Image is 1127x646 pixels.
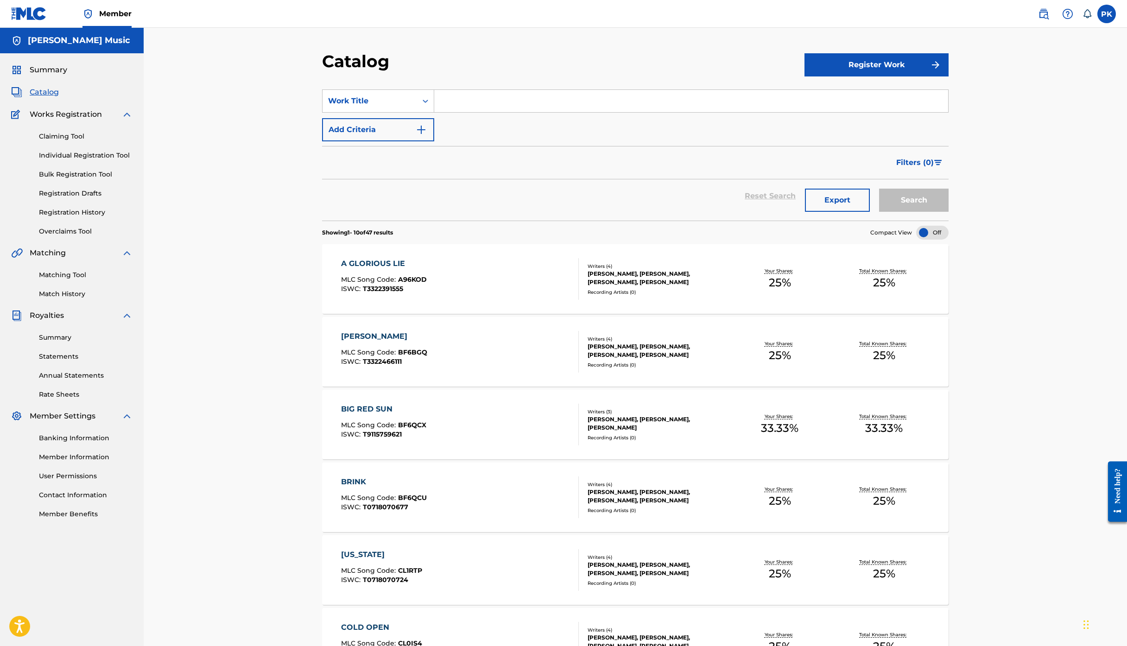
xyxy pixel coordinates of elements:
span: Member [99,8,132,19]
button: Register Work [804,53,949,76]
a: Claiming Tool [39,132,133,141]
img: Matching [11,247,23,259]
span: 25 % [769,347,791,364]
div: Writers ( 4 ) [588,263,728,270]
span: ISWC : [341,430,363,438]
img: expand [121,247,133,259]
a: User Permissions [39,471,133,481]
form: Search Form [322,89,949,221]
img: Accounts [11,35,22,46]
h2: Catalog [322,51,394,72]
button: Filters (0) [891,151,949,174]
div: [PERSON_NAME], [PERSON_NAME], [PERSON_NAME] [588,415,728,432]
div: BIG RED SUN [341,404,426,415]
span: 25 % [769,493,791,509]
div: [PERSON_NAME], [PERSON_NAME], [PERSON_NAME], [PERSON_NAME] [588,270,728,286]
a: Public Search [1034,5,1053,23]
div: [PERSON_NAME] [341,331,427,342]
div: Writers ( 4 ) [588,627,728,633]
img: expand [121,109,133,120]
a: Registration Drafts [39,189,133,198]
span: 25 % [769,565,791,582]
span: ISWC : [341,357,363,366]
span: BF6QCX [398,421,426,429]
div: Writers ( 3 ) [588,408,728,415]
div: Recording Artists ( 0 ) [588,289,728,296]
p: Total Known Shares: [859,486,909,493]
div: A GLORIOUS LIE [341,258,427,269]
span: 25 % [769,274,791,291]
div: [PERSON_NAME], [PERSON_NAME], [PERSON_NAME], [PERSON_NAME] [588,488,728,505]
p: Total Known Shares: [859,340,909,347]
div: BRINK [341,476,427,488]
img: Works Registration [11,109,23,120]
span: MLC Song Code : [341,566,398,575]
img: Royalties [11,310,22,321]
div: Drag [1083,611,1089,639]
span: 25 % [873,493,895,509]
a: Banking Information [39,433,133,443]
a: Member Information [39,452,133,462]
div: Writers ( 4 ) [588,336,728,342]
p: Showing 1 - 10 of 47 results [322,228,393,237]
img: f7272a7cc735f4ea7f67.svg [930,59,941,70]
img: Catalog [11,87,22,98]
div: Recording Artists ( 0 ) [588,507,728,514]
div: [PERSON_NAME], [PERSON_NAME], [PERSON_NAME], [PERSON_NAME] [588,561,728,577]
a: Annual Statements [39,371,133,380]
span: Catalog [30,87,59,98]
a: Individual Registration Tool [39,151,133,160]
span: MLC Song Code : [341,494,398,502]
a: CatalogCatalog [11,87,59,98]
p: Your Shares: [765,486,795,493]
iframe: Chat Widget [1081,602,1127,646]
img: Top Rightsholder [82,8,94,19]
span: MLC Song Code : [341,275,398,284]
div: Recording Artists ( 0 ) [588,361,728,368]
div: Notifications [1083,9,1092,19]
p: Your Shares: [765,413,795,420]
img: 9d2ae6d4665cec9f34b9.svg [416,124,427,135]
span: Royalties [30,310,64,321]
span: Works Registration [30,109,102,120]
span: 33.33 % [865,420,903,437]
div: Writers ( 4 ) [588,554,728,561]
a: Matching Tool [39,270,133,280]
span: Compact View [870,228,912,237]
img: filter [934,160,942,165]
span: Matching [30,247,66,259]
p: Your Shares: [765,267,795,274]
p: Total Known Shares: [859,558,909,565]
span: BF6BGQ [398,348,427,356]
a: Overclaims Tool [39,227,133,236]
span: 25 % [873,565,895,582]
span: T3322391555 [363,285,403,293]
span: Summary [30,64,67,76]
a: BIG RED SUNMLC Song Code:BF6QCXISWC:T9115759621Writers (3)[PERSON_NAME], [PERSON_NAME], [PERSON_N... [322,390,949,459]
div: Writers ( 4 ) [588,481,728,488]
span: 25 % [873,347,895,364]
div: Recording Artists ( 0 ) [588,434,728,441]
a: Match History [39,289,133,299]
div: COLD OPEN [341,622,422,633]
img: Summary [11,64,22,76]
img: expand [121,411,133,422]
button: Export [805,189,870,212]
a: Member Benefits [39,509,133,519]
img: search [1038,8,1049,19]
span: A96KOD [398,275,427,284]
span: MLC Song Code : [341,348,398,356]
span: Member Settings [30,411,95,422]
h5: Paul Krysiak Music [28,35,130,46]
span: ISWC : [341,285,363,293]
div: Help [1058,5,1077,23]
span: T0718070677 [363,503,408,511]
a: Bulk Registration Tool [39,170,133,179]
p: Total Known Shares: [859,413,909,420]
span: ISWC : [341,576,363,584]
a: A GLORIOUS LIEMLC Song Code:A96KODISWC:T3322391555Writers (4)[PERSON_NAME], [PERSON_NAME], [PERSO... [322,244,949,314]
p: Your Shares: [765,340,795,347]
a: [PERSON_NAME]MLC Song Code:BF6BGQISWC:T3322466111Writers (4)[PERSON_NAME], [PERSON_NAME], [PERSON... [322,317,949,386]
